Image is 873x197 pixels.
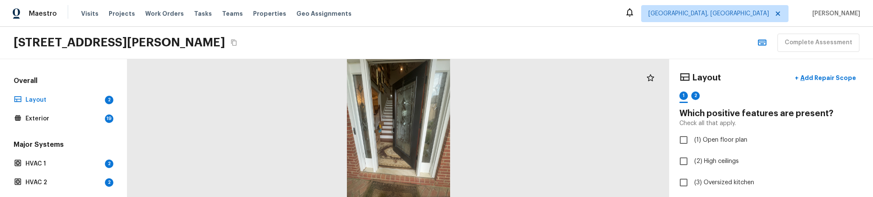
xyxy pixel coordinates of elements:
span: Properties [253,9,286,18]
p: HVAC 2 [25,178,101,187]
p: Check all that apply. [679,119,736,128]
h5: Overall [12,76,115,87]
span: (1) Open floor plan [694,136,747,144]
span: Projects [109,9,135,18]
h4: Layout [692,72,721,83]
div: 2 [691,91,700,100]
p: Add Repair Scope [799,74,856,82]
h5: Major Systems [12,140,115,151]
button: Copy Address [228,37,239,48]
div: 2 [105,178,113,187]
div: 2 [105,160,113,168]
span: Geo Assignments [296,9,352,18]
span: [GEOGRAPHIC_DATA], [GEOGRAPHIC_DATA] [648,9,769,18]
p: Layout [25,96,101,104]
span: (3) Oversized kitchen [694,178,754,187]
span: Tasks [194,11,212,17]
p: HVAC 1 [25,160,101,168]
button: +Add Repair Scope [788,69,863,87]
p: Exterior [25,114,101,123]
span: Visits [81,9,99,18]
h2: [STREET_ADDRESS][PERSON_NAME] [14,35,225,50]
div: 2 [105,96,113,104]
div: 1 [679,91,688,100]
span: Maestro [29,9,57,18]
div: 19 [105,114,113,123]
span: (2) High ceilings [694,157,739,166]
span: [PERSON_NAME] [809,9,860,18]
span: Work Orders [145,9,184,18]
h4: Which positive features are present? [679,108,863,119]
span: Teams [222,9,243,18]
